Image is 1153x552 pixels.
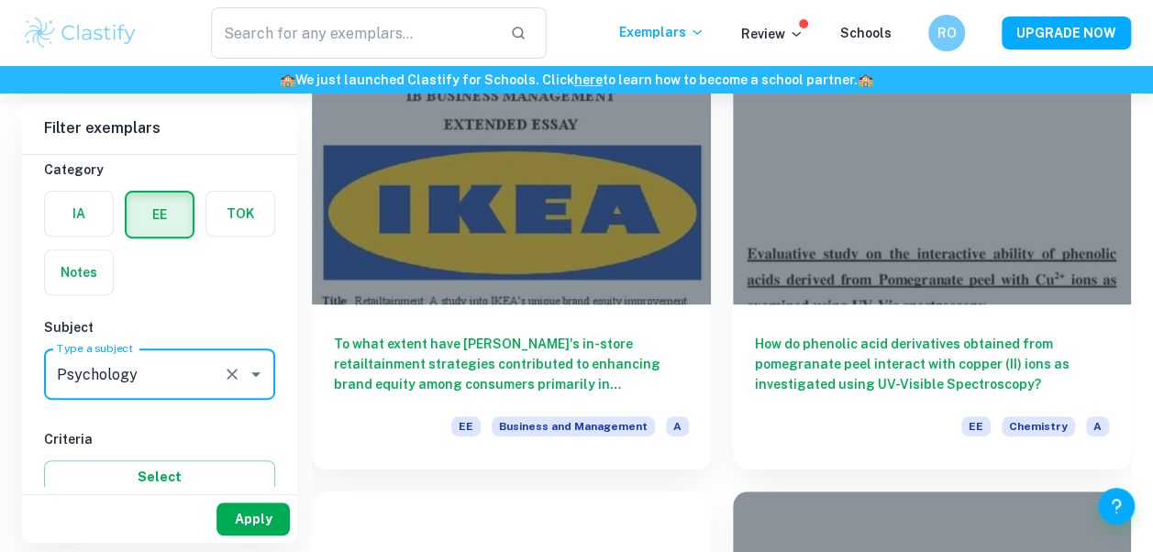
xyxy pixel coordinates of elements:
button: Select [44,460,275,493]
span: 🏫 [280,72,295,87]
span: 🏫 [858,72,873,87]
button: Help and Feedback [1098,488,1135,524]
button: Clear [219,361,245,387]
span: EE [451,416,481,436]
button: TOK [206,192,274,236]
h6: How do phenolic acid derivatives obtained from pomegranate peel interact with copper (II) ions as... [755,334,1110,394]
span: Business and Management [492,416,655,436]
span: A [666,416,689,436]
input: Search for any exemplars... [211,7,496,59]
a: To what extent have [PERSON_NAME]'s in-store retailtainment strategies contributed to enhancing b... [312,6,711,469]
a: Schools [840,26,892,40]
a: here [574,72,603,87]
button: Open [243,361,269,387]
button: EE [127,193,193,237]
p: Review [741,24,804,44]
h6: Category [44,160,275,180]
label: Type a subject [57,340,133,356]
a: How do phenolic acid derivatives obtained from pomegranate peel interact with copper (II) ions as... [733,6,1132,469]
h6: Filter exemplars [22,103,297,154]
button: RO [928,15,965,51]
span: A [1086,416,1109,436]
h6: RO [937,23,958,43]
h6: We just launched Clastify for Schools. Click to learn how to become a school partner. [4,70,1149,90]
button: Notes [45,250,113,294]
button: Apply [216,502,290,535]
h6: Subject [44,317,275,337]
span: EE [961,416,991,436]
span: Chemistry [1002,416,1075,436]
h6: To what extent have [PERSON_NAME]'s in-store retailtainment strategies contributed to enhancing b... [334,334,689,394]
img: Clastify logo [22,15,139,51]
p: Exemplars [619,22,704,42]
button: IA [45,192,113,236]
h6: Criteria [44,429,275,449]
button: UPGRADE NOW [1002,17,1131,50]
